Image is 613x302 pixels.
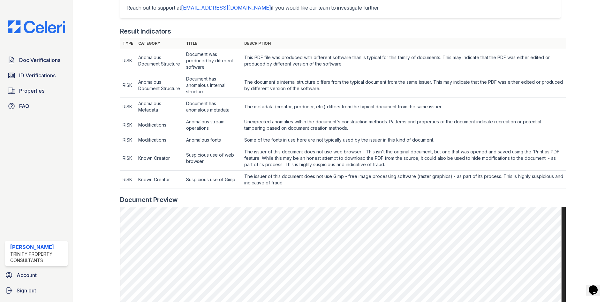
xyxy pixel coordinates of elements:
[136,171,184,189] td: Known Creator
[10,251,65,264] div: Trinity Property Consultants
[181,4,271,11] a: [EMAIL_ADDRESS][DOMAIN_NAME]
[136,49,184,73] td: Anomalous Document Structure
[184,73,241,98] td: Document has anomalous internal structure
[184,146,241,171] td: Suspicious use of web browser
[5,54,68,66] a: Doc Verifications
[120,134,136,146] td: RISK
[242,38,566,49] th: Description
[120,195,178,204] div: Document Preview
[136,146,184,171] td: Known Creator
[19,102,29,110] span: FAQ
[136,73,184,98] td: Anomalous Document Structure
[242,73,566,98] td: The document's internal structure differs from the typical document from the same issuer. This ma...
[19,72,56,79] span: ID Verifications
[19,56,60,64] span: Doc Verifications
[242,116,566,134] td: Unexpected anomalies within the document's construction methods. Patterns and properties of the d...
[242,146,566,171] td: The issuer of this document does not use web browser - This isn't the original document, but one ...
[120,38,136,49] th: Type
[242,134,566,146] td: Some of the fonts in use here are not typically used by the issuer in this kind of document.
[184,38,241,49] th: Title
[242,49,566,73] td: This PDF file was produced with different software than is typical for this family of documents. ...
[120,49,136,73] td: RISK
[120,146,136,171] td: RISK
[136,116,184,134] td: Modifications
[5,69,68,82] a: ID Verifications
[136,134,184,146] td: Modifications
[184,98,241,116] td: Document has anomalous metadata
[17,271,37,279] span: Account
[3,269,70,282] a: Account
[120,116,136,134] td: RISK
[120,98,136,116] td: RISK
[19,87,44,95] span: Properties
[242,171,566,189] td: The issuer of this document does not use Gimp - free image processing software (raster graphics) ...
[120,171,136,189] td: RISK
[3,284,70,297] a: Sign out
[184,134,241,146] td: Anomalous fonts
[120,27,171,36] div: Result Indicators
[10,243,65,251] div: [PERSON_NAME]
[184,171,241,189] td: Suspicious use of Gimp
[120,73,136,98] td: RISK
[136,38,184,49] th: Category
[126,4,554,12] p: Reach out to support at if you would like our team to investigate further.
[3,20,70,33] img: CE_Logo_Blue-a8612792a0a2168367f1c8372b55b34899dd931a85d93a1a3d3e32e68fde9ad4.png
[17,287,36,294] span: Sign out
[5,100,68,112] a: FAQ
[586,276,607,296] iframe: chat widget
[136,98,184,116] td: Anomalous Metadata
[184,49,241,73] td: Document was produced by different software
[242,98,566,116] td: The metadata (creator, producer, etc.) differs from the typical document from the same issuer.
[5,84,68,97] a: Properties
[184,116,241,134] td: Anomalous stream operations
